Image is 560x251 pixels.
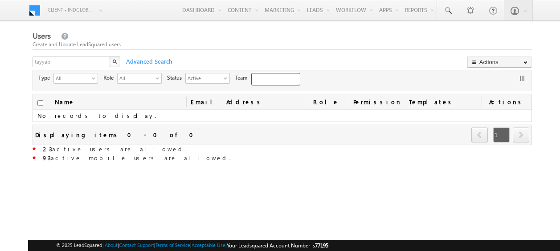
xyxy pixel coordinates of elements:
[513,128,529,142] a: next
[56,241,328,250] span: © 2025 LeadSquared | | | | |
[38,74,53,82] span: Type
[54,73,90,82] span: All
[33,40,532,49] div: Create and Update LeadSquared users
[33,57,110,67] input: Search Users
[167,74,185,82] span: Status
[105,242,118,248] a: About
[235,74,251,82] span: Team
[43,145,52,153] strong: 23
[471,127,488,142] span: prev
[50,94,79,109] a: Name
[119,242,154,248] a: Contact Support
[43,154,51,162] strong: 93
[315,242,328,249] span: 77195
[186,73,222,82] span: Active
[192,242,225,248] a: Acceptable Use
[186,94,309,109] a: Email Address
[467,57,531,68] button: Actions
[513,127,529,142] span: next
[482,94,531,109] span: Actions
[349,94,482,109] span: Permission Templates
[493,127,510,142] span: 1
[48,5,94,14] span: Client - indglobal2 (77195)
[227,242,328,249] span: Your Leadsquared Account Number is
[103,74,117,82] span: Role
[43,145,187,153] span: active users are allowed.
[35,130,199,140] div: Displaying items 0 - 0 of 0
[155,242,190,248] a: Terms of Service
[309,94,349,109] a: Role
[33,110,531,122] td: No records to display.
[43,154,231,162] span: active mobile users are allowed.
[224,76,231,81] span: select
[92,76,99,81] span: select
[33,31,51,41] span: Users
[471,128,488,142] a: prev
[118,73,154,82] span: All
[155,76,163,81] span: select
[122,57,175,65] span: Advanced Search
[112,59,117,64] img: Search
